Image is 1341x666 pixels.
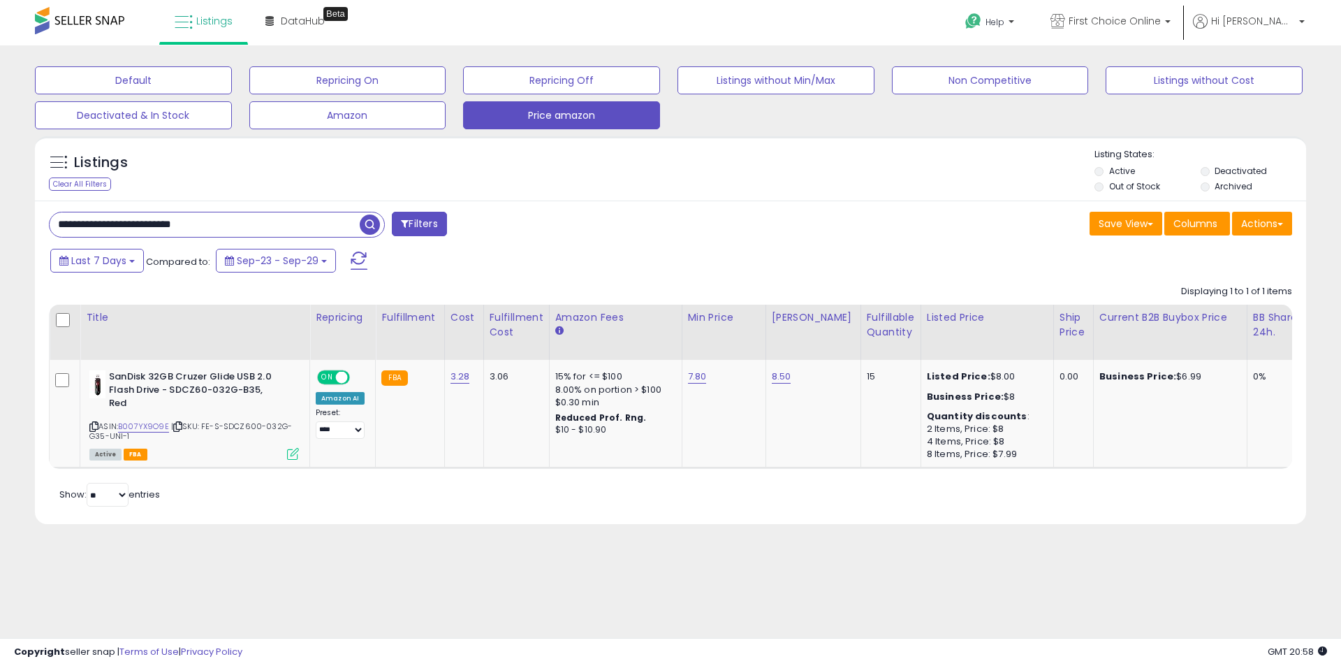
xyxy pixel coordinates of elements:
[927,410,1027,423] b: Quantity discounts
[1232,212,1292,236] button: Actions
[1253,370,1299,383] div: 0%
[89,370,105,398] img: 31FCe3vrBsL._SL40_.jpg
[1109,180,1160,192] label: Out of Stock
[59,488,160,501] span: Show: entries
[1099,310,1241,325] div: Current B2B Buybox Price
[1069,14,1161,28] span: First Choice Online
[688,370,707,384] a: 7.80
[1253,310,1304,340] div: BB Share 24h.
[71,254,126,268] span: Last 7 Days
[490,310,543,340] div: Fulfillment Cost
[89,421,292,442] span: | SKU: FE-S-SDCZ600-032G-G35-UNI-1
[927,410,1043,423] div: :
[555,384,671,396] div: 8.00% on portion > $100
[1094,148,1305,161] p: Listing States:
[316,408,365,440] div: Preset:
[323,7,348,21] div: Tooltip anchor
[927,448,1043,461] div: 8 Items, Price: $7.99
[555,412,647,424] b: Reduced Prof. Rng.
[1060,310,1087,340] div: Ship Price
[348,372,370,384] span: OFF
[216,249,336,273] button: Sep-23 - Sep-29
[237,254,318,268] span: Sep-23 - Sep-29
[392,212,446,236] button: Filters
[1173,217,1217,231] span: Columns
[118,421,169,433] a: B007YX9O9E
[867,310,915,340] div: Fulfillable Quantity
[927,423,1043,435] div: 2 Items, Price: $8
[196,14,233,28] span: Listings
[927,391,1043,403] div: $8
[50,249,144,273] button: Last 7 Days
[772,370,791,384] a: 8.50
[1215,180,1252,192] label: Archived
[985,16,1004,28] span: Help
[677,66,874,94] button: Listings without Min/Max
[555,396,671,409] div: $0.30 min
[1181,285,1292,298] div: Displaying 1 to 1 of 1 items
[89,449,122,461] span: All listings currently available for purchase on Amazon
[927,370,990,383] b: Listed Price:
[1193,14,1305,45] a: Hi [PERSON_NAME]
[1106,66,1303,94] button: Listings without Cost
[35,101,232,129] button: Deactivated & In Stock
[450,310,478,325] div: Cost
[927,310,1048,325] div: Listed Price
[74,153,128,173] h5: Listings
[249,101,446,129] button: Amazon
[463,101,660,129] button: Price amazon
[954,2,1028,45] a: Help
[892,66,1089,94] button: Non Competitive
[555,310,676,325] div: Amazon Fees
[124,449,147,461] span: FBA
[1099,370,1176,383] b: Business Price:
[555,325,564,338] small: Amazon Fees.
[555,370,671,383] div: 15% for <= $100
[109,370,279,413] b: SanDisk 32GB Cruzer Glide USB 2.0 Flash Drive - SDCZ60-032G-B35, Red
[927,435,1043,448] div: 4 Items, Price: $8
[1099,370,1236,383] div: $6.99
[49,178,111,191] div: Clear All Filters
[1211,14,1295,28] span: Hi [PERSON_NAME]
[249,66,446,94] button: Repricing On
[281,14,325,28] span: DataHub
[381,310,438,325] div: Fulfillment
[463,66,660,94] button: Repricing Off
[381,370,407,386] small: FBA
[1164,212,1230,236] button: Columns
[318,372,336,384] span: ON
[1215,165,1267,177] label: Deactivated
[927,370,1043,383] div: $8.00
[316,310,369,325] div: Repricing
[490,370,538,383] div: 3.06
[450,370,470,384] a: 3.28
[867,370,910,383] div: 15
[965,13,982,30] i: Get Help
[316,392,365,405] div: Amazon AI
[927,390,1004,403] b: Business Price:
[555,424,671,436] div: $10 - $10.90
[1060,370,1083,383] div: 0.00
[35,66,232,94] button: Default
[1109,165,1135,177] label: Active
[688,310,760,325] div: Min Price
[1090,212,1162,236] button: Save View
[89,370,299,458] div: ASIN:
[86,310,304,325] div: Title
[772,310,855,325] div: [PERSON_NAME]
[146,255,210,268] span: Compared to:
